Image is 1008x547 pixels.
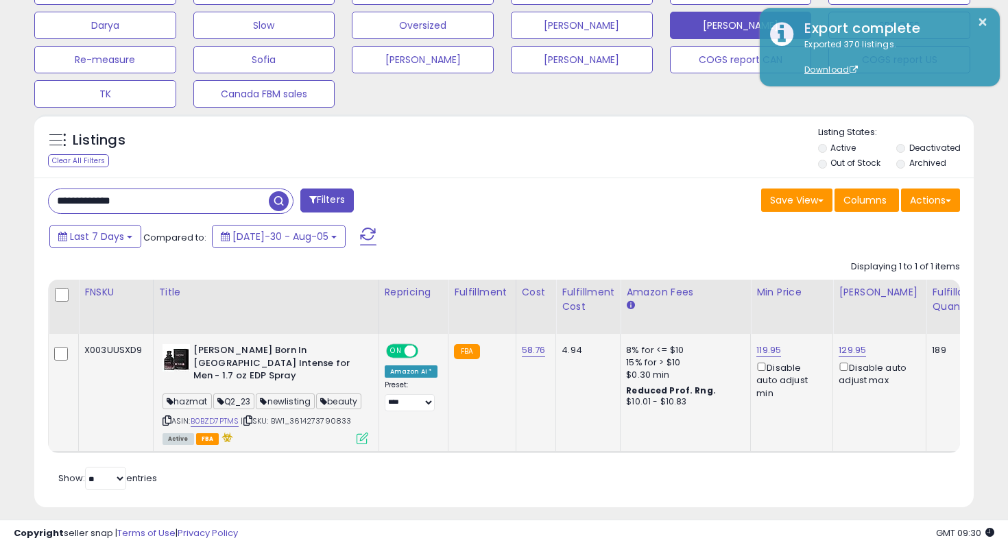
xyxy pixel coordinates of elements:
[70,230,124,243] span: Last 7 Days
[839,360,915,387] div: Disable auto adjust max
[977,14,988,31] button: ×
[385,365,438,378] div: Amazon AI *
[416,345,437,357] span: OFF
[84,285,147,300] div: FNSKU
[626,344,740,356] div: 8% for <= $10
[830,157,880,169] label: Out of Stock
[352,12,494,39] button: Oversized
[562,285,614,314] div: Fulfillment Cost
[213,393,255,409] span: Q2_23
[14,527,238,540] div: seller snap | |
[626,396,740,408] div: $10.01 - $10.83
[387,345,405,357] span: ON
[58,472,157,485] span: Show: entries
[163,344,190,372] img: 41Z7yn+qqQL._SL40_.jpg
[163,393,212,409] span: hazmat
[756,343,781,357] a: 119.95
[626,385,716,396] b: Reduced Prof. Rng.
[626,369,740,381] div: $0.30 min
[241,415,351,426] span: | SKU: BW1_3614273790833
[385,380,438,411] div: Preset:
[454,344,479,359] small: FBA
[34,46,176,73] button: Re-measure
[178,526,238,539] a: Privacy Policy
[193,344,360,386] b: [PERSON_NAME] Born In [GEOGRAPHIC_DATA] Intense for Men - 1.7 oz EDP Spray
[191,415,239,427] a: B0BZD7PTMS
[84,344,143,356] div: X003UUSXD9
[219,433,233,442] i: hazardous material
[256,393,315,409] span: newlisting
[843,193,887,207] span: Columns
[385,285,443,300] div: Repricing
[454,285,509,300] div: Fulfillment
[851,260,960,273] div: Displaying 1 to 1 of 1 items
[670,46,812,73] button: COGS report CAN
[830,142,856,154] label: Active
[143,231,206,244] span: Compared to:
[756,360,822,400] div: Disable auto adjust min
[794,19,989,38] div: Export complete
[839,343,866,357] a: 129.95
[49,225,141,248] button: Last 7 Days
[756,285,827,300] div: Min Price
[193,46,335,73] button: Sofia
[804,64,858,75] a: Download
[159,285,373,300] div: Title
[932,285,979,314] div: Fulfillable Quantity
[511,46,653,73] button: [PERSON_NAME]
[936,526,994,539] span: 2025-08-13 09:30 GMT
[316,393,361,409] span: beauty
[909,157,946,169] label: Archived
[626,356,740,369] div: 15% for > $10
[909,142,961,154] label: Deactivated
[835,189,899,212] button: Columns
[232,230,328,243] span: [DATE]-30 - Aug-05
[193,80,335,108] button: Canada FBM sales
[14,526,64,539] strong: Copyright
[48,154,109,167] div: Clear All Filters
[117,526,176,539] a: Terms of Use
[839,285,920,300] div: [PERSON_NAME]
[163,433,194,445] span: All listings currently available for purchase on Amazon
[511,12,653,39] button: [PERSON_NAME]
[193,12,335,39] button: Slow
[352,46,494,73] button: [PERSON_NAME]
[818,126,974,139] p: Listing States:
[761,189,832,212] button: Save View
[300,189,354,212] button: Filters
[522,343,546,357] a: 58.76
[34,12,176,39] button: Darya
[196,433,219,445] span: FBA
[794,38,989,77] div: Exported 370 listings.
[163,344,368,443] div: ASIN:
[34,80,176,108] button: TK
[212,225,346,248] button: [DATE]-30 - Aug-05
[670,12,812,39] button: [PERSON_NAME]
[522,285,551,300] div: Cost
[932,344,974,356] div: 189
[626,300,634,312] small: Amazon Fees.
[73,131,125,150] h5: Listings
[562,344,610,356] div: 4.94
[901,189,960,212] button: Actions
[626,285,745,300] div: Amazon Fees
